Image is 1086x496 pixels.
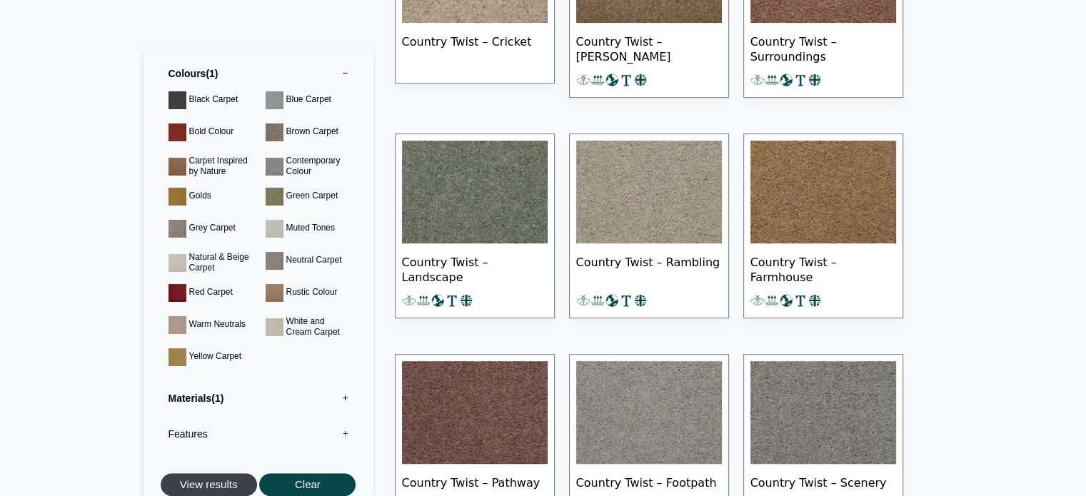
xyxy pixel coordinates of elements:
[395,133,555,318] a: Country Twist – Landscape
[576,243,722,293] span: Country Twist – Rambling
[402,243,548,293] span: Country Twist – Landscape
[211,393,223,404] span: 1
[743,133,903,318] a: Country Twist – Farmhouse
[750,243,896,293] span: Country Twist – Farmhouse
[750,23,896,73] span: Country Twist – Surroundings
[569,133,729,318] a: Country Twist – Rambling
[576,23,722,73] span: Country Twist – [PERSON_NAME]
[402,23,548,73] span: Country Twist – Cricket
[206,68,218,79] span: 1
[154,380,363,416] label: Materials
[154,56,363,91] label: Colours
[154,416,363,452] label: Features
